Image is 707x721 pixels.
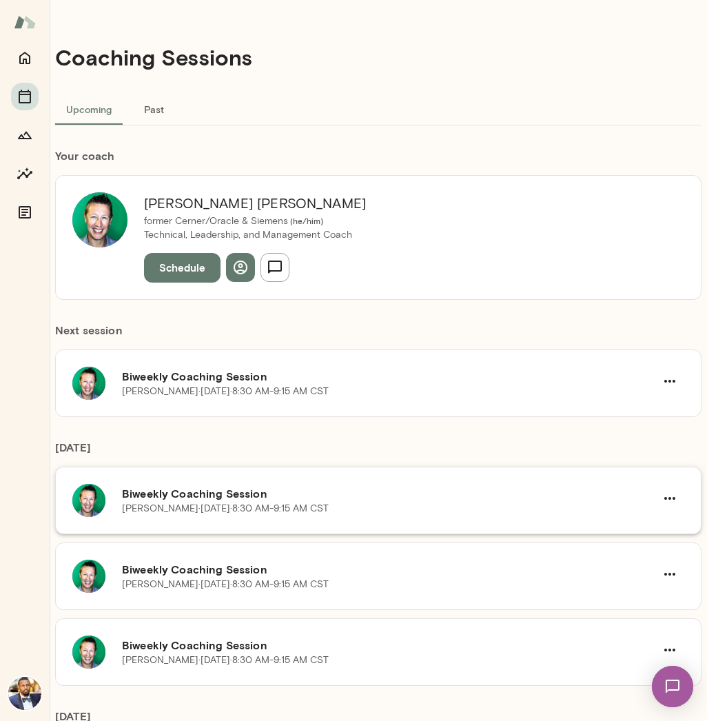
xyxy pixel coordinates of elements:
img: Brian Lawrence [72,192,127,247]
p: [PERSON_NAME] · [DATE] · 8:30 AM-9:15 AM CST [122,653,329,667]
h6: Biweekly Coaching Session [122,485,655,502]
p: [PERSON_NAME] · [DATE] · 8:30 AM-9:15 AM CST [122,385,329,398]
button: Past [123,92,185,125]
span: ( he/him ) [288,216,323,225]
h6: Your coach [55,148,701,164]
button: Sessions [11,83,39,110]
p: Technical, Leadership, and Management Coach [144,228,366,242]
h6: [DATE] [55,439,701,467]
div: basic tabs example [55,92,701,125]
h6: Biweekly Coaching Session [122,368,655,385]
p: former Cerner/Oracle & Siemens [144,214,366,228]
p: [PERSON_NAME] · [DATE] · 8:30 AM-9:15 AM CST [122,578,329,591]
h6: Biweekly Coaching Session [122,637,655,653]
button: Insights [11,160,39,187]
p: [PERSON_NAME] · [DATE] · 8:30 AM-9:15 AM CST [122,502,329,516]
h4: Coaching Sessions [55,44,252,70]
button: Send message [260,253,289,282]
img: Mento [14,9,36,35]
button: Home [11,44,39,72]
button: Schedule [144,253,221,282]
button: Upcoming [55,92,123,125]
button: Growth Plan [11,121,39,149]
button: View profile [226,253,255,282]
img: Anthony Buchanan [8,677,41,710]
h6: Biweekly Coaching Session [122,561,655,578]
h6: Next session [55,322,701,349]
h6: [PERSON_NAME] [PERSON_NAME] [144,192,366,214]
button: Documents [11,199,39,226]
